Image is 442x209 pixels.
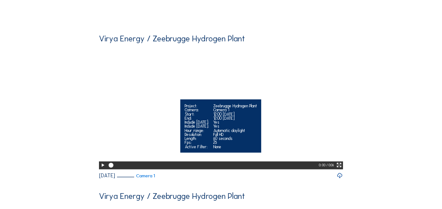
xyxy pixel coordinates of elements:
div: Camera 1 [214,108,257,112]
div: 0: 00 [319,161,327,170]
div: Camera: [185,108,209,112]
div: End: [185,116,209,120]
div: 12:00 [DATE] [214,116,257,120]
div: Resolution: [185,132,209,136]
div: Include [DATE]: [185,124,209,128]
div: Start: [185,112,209,116]
div: Include [DATE]: [185,120,209,124]
div: Automatic daylight [214,128,257,132]
div: 12:00 [DATE] [214,112,257,116]
div: Active Filter: [185,145,209,149]
div: Yes [214,124,257,128]
a: Camera 1 [117,173,155,178]
div: 25 [214,140,257,144]
div: Virya Energy / Zeebrugge Hydrogen Plant [99,35,245,43]
div: / 0:06 [327,161,334,170]
div: Full HD [214,132,257,136]
div: Zeebrugge Hydrogen Plant [214,104,257,108]
video: Your browser does not support the video tag. [99,47,343,169]
div: Hour range: [185,128,209,132]
div: Project: [185,104,209,108]
div: Virya Energy / Zeebrugge Hydrogen Plant [99,192,245,201]
div: 60 seconds [214,136,257,140]
div: Yes [214,120,257,124]
div: None [214,145,257,149]
div: Length: [185,136,209,140]
div: Fps: [185,140,209,144]
div: [DATE] [99,173,115,178]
